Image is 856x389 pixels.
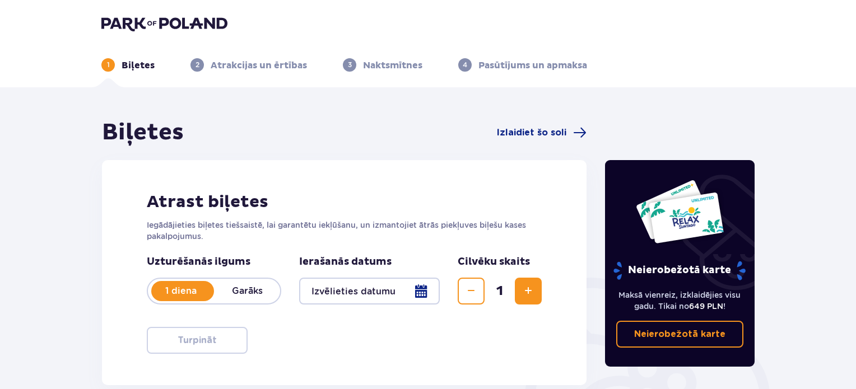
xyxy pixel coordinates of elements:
font: Biļetes [102,119,184,147]
a: Neierobežotā karte [616,321,744,348]
font: Neierobežotā karte [634,330,725,339]
font: ! [723,302,725,311]
a: Izlaidiet šo soli [497,126,587,139]
font: Atrakcijas un ērtības [211,60,307,71]
font: Izlaidiet šo soli [497,128,566,137]
img: Polijas parka logotips [101,16,227,31]
font: Maksā vienreiz, izklaidējies visu gadu. Tikai no [618,290,741,311]
font: Neierobežotā karte [628,264,731,276]
font: 1 [496,283,503,299]
font: Biļetes [122,60,155,71]
font: Turpināt [178,336,217,345]
font: Ierašanās datums [299,255,392,268]
font: Naktsmītnes [363,60,422,71]
font: Iegādājieties biļetes tiešsaistē, lai garantētu iekļūšanu, un izmantojiet ātrās piekļuves biļešu ... [147,221,526,241]
font: 4 [463,60,467,69]
font: Uzturēšanās ilgums [147,255,250,268]
font: Garāks [232,285,263,296]
font: Atrast biļetes [147,191,268,212]
font: 1 diena [165,285,197,296]
font: Pasūtījums un apmaksa [478,60,587,71]
button: Palielināt [515,278,542,304]
font: 3 [348,60,352,69]
font: 1 [107,60,110,69]
font: Cilvēku skaits [458,255,530,268]
button: Samazināt [458,278,485,304]
font: 2 [196,60,199,69]
font: 649 PLN [689,302,723,311]
button: Turpināt [147,327,248,354]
